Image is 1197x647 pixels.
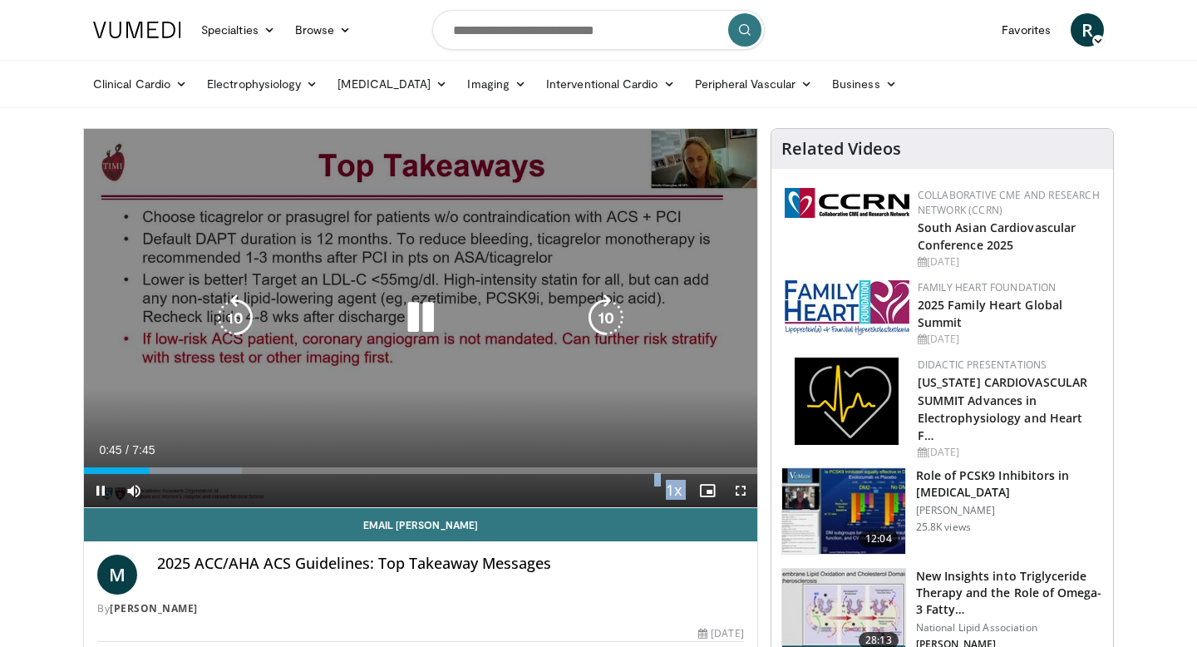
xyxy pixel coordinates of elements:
[691,474,724,507] button: Enable picture-in-picture mode
[117,474,150,507] button: Mute
[859,531,899,547] span: 12:04
[918,280,1057,294] a: Family Heart Foundation
[918,445,1100,460] div: [DATE]
[97,555,137,595] a: M
[126,443,129,457] span: /
[99,443,121,457] span: 0:45
[916,568,1103,618] h3: New Insights into Triglyceride Therapy and the Role of Omega-3 Fatty…
[782,468,905,555] img: 3346fd73-c5f9-4d1f-bb16-7b1903aae427.150x105_q85_crop-smart_upscale.jpg
[698,626,743,641] div: [DATE]
[822,67,907,101] a: Business
[83,67,197,101] a: Clinical Cardio
[916,504,1103,517] p: [PERSON_NAME]
[1071,13,1104,47] a: R
[97,601,744,616] div: By
[918,254,1100,269] div: [DATE]
[918,358,1100,373] div: Didactic Presentations
[781,467,1103,556] a: 12:04 Role of PCSK9 Inhibitors in [MEDICAL_DATA] [PERSON_NAME] 25.8K views
[432,10,765,50] input: Search topics, interventions
[84,508,757,541] a: Email [PERSON_NAME]
[93,22,181,38] img: VuMedi Logo
[781,139,901,159] h4: Related Videos
[536,67,685,101] a: Interventional Cardio
[84,474,117,507] button: Pause
[785,188,909,218] img: a04ee3ba-8487-4636-b0fb-5e8d268f3737.png.150x105_q85_autocrop_double_scale_upscale_version-0.2.png
[110,601,198,615] a: [PERSON_NAME]
[658,474,691,507] button: Playback Rate
[328,67,457,101] a: [MEDICAL_DATA]
[285,13,362,47] a: Browse
[918,220,1076,253] a: South Asian Cardiovascular Conference 2025
[785,280,909,335] img: 96363db5-6b1b-407f-974b-715268b29f70.jpeg.150x105_q85_autocrop_double_scale_upscale_version-0.2.jpg
[918,297,1062,330] a: 2025 Family Heart Global Summit
[795,358,899,445] img: 1860aa7a-ba06-47e3-81a4-3dc728c2b4cf.png.150x105_q85_autocrop_double_scale_upscale_version-0.2.png
[724,474,757,507] button: Fullscreen
[132,443,155,457] span: 7:45
[916,467,1103,501] h3: Role of PCSK9 Inhibitors in [MEDICAL_DATA]
[84,467,757,474] div: Progress Bar
[157,555,744,573] h4: 2025 ACC/AHA ACS Guidelines: Top Takeaway Messages
[918,332,1100,347] div: [DATE]
[992,13,1061,47] a: Favorites
[916,621,1103,635] p: National Lipid Association
[685,67,822,101] a: Peripheral Vascular
[84,129,757,508] video-js: Video Player
[457,67,536,101] a: Imaging
[197,67,328,101] a: Electrophysiology
[918,188,1100,217] a: Collaborative CME and Research Network (CCRN)
[191,13,285,47] a: Specialties
[918,374,1088,442] a: [US_STATE] CARDIOVASCULAR SUMMIT Advances in Electrophysiology and Heart F…
[916,521,971,534] p: 25.8K views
